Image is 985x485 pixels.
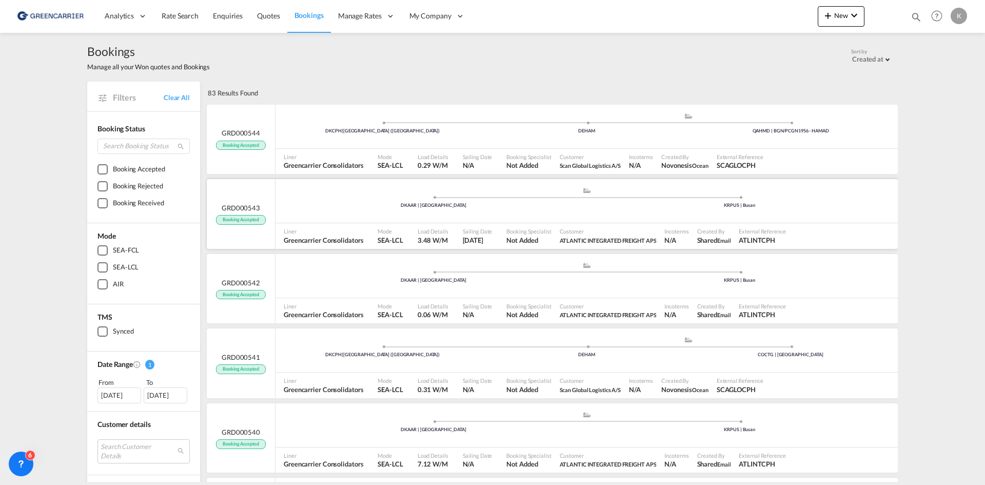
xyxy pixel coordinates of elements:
[506,385,551,394] span: Not Added
[717,312,731,318] span: Email
[560,162,621,169] span: Scan Global Logistics A/S
[560,452,657,459] span: Customer
[378,377,403,384] span: Mode
[739,236,785,245] span: ATLINTCPH
[911,11,922,23] md-icon: icon-magnify
[378,459,403,469] span: SEA-LCL
[284,452,363,459] span: Liner
[661,385,708,394] span: Novonesis Ocean
[207,179,898,249] div: GRD000543 Booking Accepted assets/icons/custom/ship-fill.svgassets/icons/custom/roll-o-plane.svgP...
[697,236,731,245] span: Shared Email
[216,439,265,449] span: Booking Accepted
[97,360,133,368] span: Date Range
[378,153,403,161] span: Mode
[207,105,898,174] div: GRD000544 Booking Accepted Port of OriginCopenhagen (Kobenhavn) assets/icons/custom/ship-fill.svg...
[97,139,190,154] input: Search Booking Status
[113,262,139,273] div: SEA-LCL
[951,8,967,24] div: K
[281,128,485,134] div: DKCPH [GEOGRAPHIC_DATA] ([GEOGRAPHIC_DATA])
[739,227,785,235] span: External Reference
[284,227,363,235] span: Liner
[581,263,593,268] md-icon: assets/icons/custom/ship-fill.svg
[216,141,265,150] span: Booking Accepted
[852,55,883,63] div: Created at
[661,161,708,170] span: Novonesis Ocean
[688,352,893,358] div: COCTG | [GEOGRAPHIC_DATA]
[506,452,551,459] span: Booking Specialist
[145,360,154,370] span: 1
[97,124,190,134] div: Booking Status
[463,153,493,161] span: Sailing Date
[418,377,448,384] span: Load Details
[281,277,587,284] div: DKAAR | [GEOGRAPHIC_DATA]
[418,311,448,319] span: 0.06 W/M
[692,386,708,393] span: Ocean
[284,377,363,384] span: Liner
[97,262,190,273] md-checkbox: SEA-LCL
[506,236,551,245] span: Not Added
[928,7,945,25] span: Help
[222,428,260,437] span: GRD000540
[222,278,260,287] span: GRD000542
[560,237,657,244] span: ATLANTIC INTEGRATED FREIGHT APS
[739,452,785,459] span: External Reference
[587,202,893,209] div: KRPUS | Busan
[113,245,139,256] div: SEA-FCL
[739,302,785,310] span: External Reference
[506,310,551,319] span: Not Added
[739,310,785,319] span: ATLINTCPH
[284,459,363,469] span: Greencarrier Consolidators
[113,92,164,103] span: Filters
[629,161,641,170] div: N/A
[697,310,731,319] span: Shared Email
[688,128,893,134] div: QAHMD | BGN/PCGN1956 - HAMAD
[581,188,593,193] md-icon: assets/icons/custom/ship-fill.svg
[629,385,641,394] div: N/A
[717,153,763,161] span: External Reference
[661,153,708,161] span: Created By
[418,302,448,310] span: Load Details
[485,128,689,134] div: DEHAM
[216,364,265,374] span: Booking Accepted
[281,426,587,433] div: DKAAR | [GEOGRAPHIC_DATA]
[15,5,85,28] img: b0b18ec08afe11efb1d4932555f5f09d.png
[97,313,112,321] span: TMS
[97,419,190,430] div: Customer details
[418,385,448,394] span: 0.31 W/M
[378,236,403,245] span: SEA-LCL
[717,377,763,384] span: External Reference
[463,161,493,170] span: N/A
[560,386,621,393] span: Scan Global Logistics A/S
[587,426,893,433] div: KRPUS | Busan
[560,461,657,468] span: ATLANTIC INTEGRATED FREIGHT APS
[97,245,190,256] md-checkbox: SEA-FCL
[506,302,551,310] span: Booking Specialist
[848,9,860,22] md-icon: icon-chevron-down
[587,277,893,284] div: KRPUS | Busan
[560,385,621,394] span: Scan Global Logistics A/S
[463,310,493,319] span: N/A
[342,352,343,357] span: |
[822,11,860,20] span: New
[692,162,708,169] span: Ocean
[581,412,593,417] md-icon: assets/icons/custom/ship-fill.svg
[133,360,141,368] md-icon: Created On
[560,236,657,245] span: ATLANTIC INTEGRATED FREIGHT APS
[97,124,145,133] span: Booking Status
[717,385,763,394] span: SCAGLOCPH
[463,302,493,310] span: Sailing Date
[216,290,265,300] span: Booking Accepted
[113,279,124,289] div: AIR
[378,302,403,310] span: Mode
[506,161,551,170] span: Not Added
[284,236,363,245] span: Greencarrier Consolidators
[463,385,493,394] span: N/A
[284,161,363,170] span: Greencarrier Consolidators
[378,310,403,319] span: SEA-LCL
[145,377,190,387] div: To
[697,459,731,469] span: Shared Email
[560,153,621,161] span: Customer
[506,227,551,235] span: Booking Specialist
[506,377,551,384] span: Booking Specialist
